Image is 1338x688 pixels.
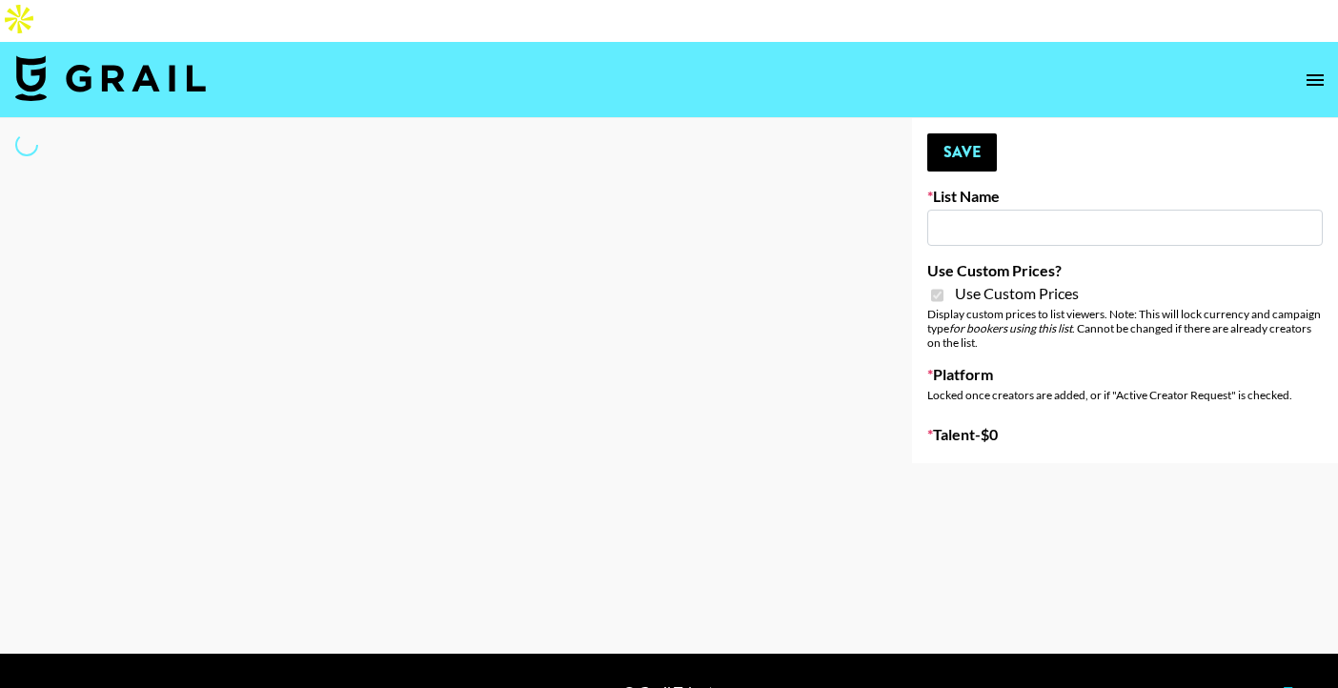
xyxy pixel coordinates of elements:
div: Display custom prices to list viewers. Note: This will lock currency and campaign type . Cannot b... [927,307,1323,350]
div: Locked once creators are added, or if "Active Creator Request" is checked. [927,388,1323,402]
button: open drawer [1296,61,1334,99]
label: Use Custom Prices? [927,261,1323,280]
img: Grail Talent [15,55,206,101]
label: Talent - $ 0 [927,425,1323,444]
label: List Name [927,187,1323,206]
em: for bookers using this list [949,321,1072,335]
span: Use Custom Prices [955,284,1079,303]
label: Platform [927,365,1323,384]
button: Save [927,133,997,172]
